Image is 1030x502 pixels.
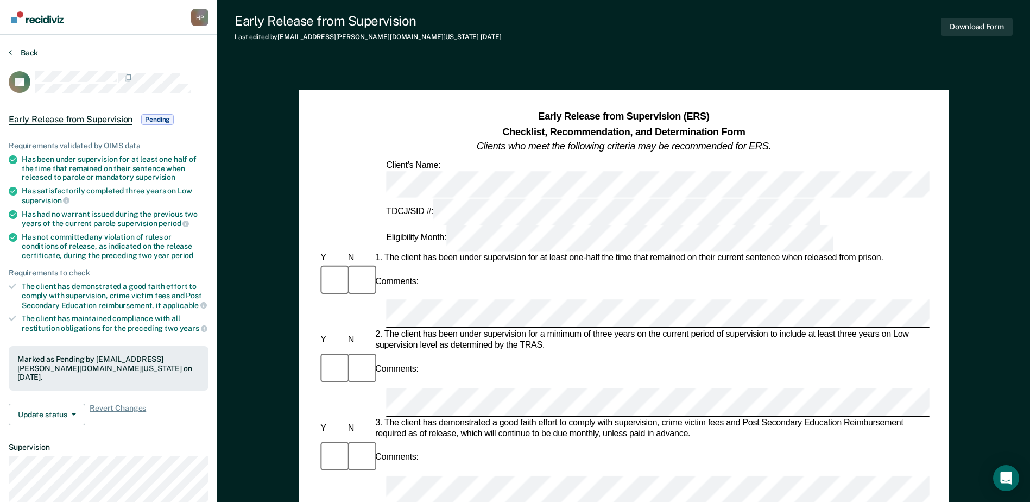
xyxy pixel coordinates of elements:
[163,301,207,310] span: applicable
[538,111,709,122] strong: Early Release from Supervision (ERS)
[11,11,64,23] img: Recidiviz
[191,9,208,26] div: H P
[373,364,421,375] div: Comments:
[384,225,835,252] div: Eligibility Month:
[373,276,421,287] div: Comments:
[9,48,38,58] button: Back
[235,13,501,29] div: Early Release from Supervision
[17,355,200,382] div: Marked as Pending by [EMAIL_ADDRESS][PERSON_NAME][DOMAIN_NAME][US_STATE] on [DATE].
[373,330,930,352] div: 2. The client has been under supervision for a minimum of three years on the current period of su...
[22,210,208,228] div: Has had no warrant issued during the previous two years of the current parole supervision
[9,114,132,125] span: Early Release from Supervision
[22,196,69,205] span: supervision
[9,141,208,150] div: Requirements validated by OIMS data
[22,233,208,260] div: Has not committed any violation of rules or conditions of release, as indicated on the release ce...
[22,155,208,182] div: Has been under supervision for at least one half of the time that remained on their sentence when...
[136,173,175,181] span: supervision
[318,335,345,346] div: Y
[373,253,930,263] div: 1. The client has been under supervision for at least one-half the time that remained on their cu...
[318,253,345,263] div: Y
[502,126,745,137] strong: Checklist, Recommendation, and Determination Form
[90,404,146,425] span: Revert Changes
[141,114,174,125] span: Pending
[318,423,345,434] div: Y
[345,423,372,434] div: N
[941,18,1013,36] button: Download Form
[180,324,207,332] span: years
[993,465,1019,491] div: Open Intercom Messenger
[373,418,930,440] div: 3. The client has demonstrated a good faith effort to comply with supervision, crime victim fees ...
[9,268,208,278] div: Requirements to check
[9,443,208,452] dt: Supervision
[22,314,208,332] div: The client has maintained compliance with all restitution obligations for the preceding two
[171,251,193,260] span: period
[9,404,85,425] button: Update status
[345,335,372,346] div: N
[477,141,771,152] em: Clients who meet the following criteria may be recommended for ERS.
[191,9,208,26] button: Profile dropdown button
[22,186,208,205] div: Has satisfactorily completed three years on Low
[481,33,501,41] span: [DATE]
[373,453,421,463] div: Comments:
[22,282,208,310] div: The client has demonstrated a good faith effort to comply with supervision, crime victim fees and...
[235,33,501,41] div: Last edited by [EMAIL_ADDRESS][PERSON_NAME][DOMAIN_NAME][US_STATE]
[384,198,822,225] div: TDCJ/SID #:
[159,219,189,228] span: period
[345,253,372,263] div: N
